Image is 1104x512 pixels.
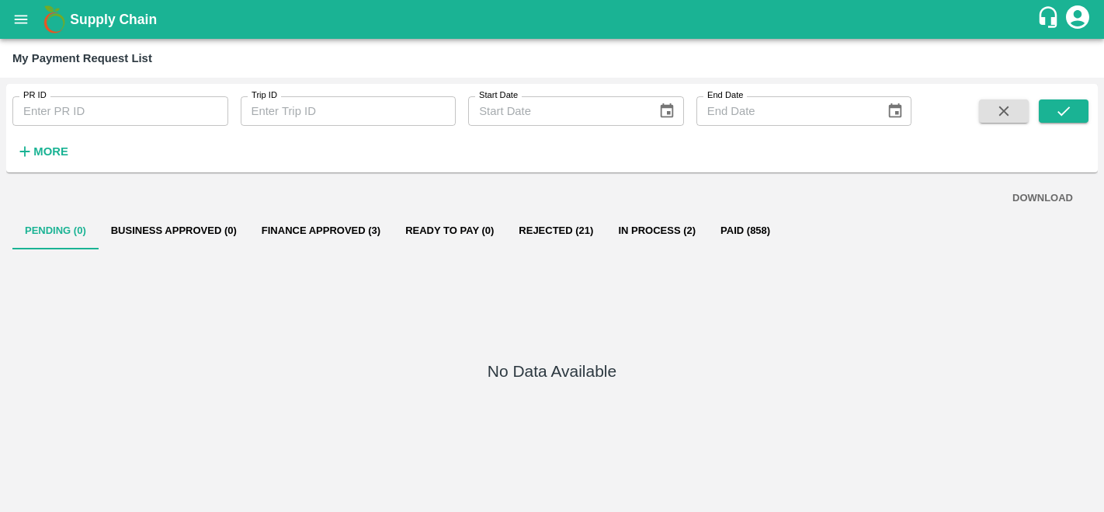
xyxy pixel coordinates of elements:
label: Start Date [479,89,518,102]
button: Ready To Pay (0) [393,212,506,249]
button: Finance Approved (3) [249,212,393,249]
div: My Payment Request List [12,48,152,68]
button: Pending (0) [12,212,99,249]
img: logo [39,4,70,35]
button: In Process (2) [606,212,708,249]
button: Choose date [880,96,910,126]
button: More [12,138,72,165]
label: End Date [707,89,743,102]
label: Trip ID [252,89,277,102]
h5: No Data Available [488,360,616,382]
strong: More [33,145,68,158]
button: Choose date [652,96,682,126]
input: Enter Trip ID [241,96,457,126]
label: PR ID [23,89,47,102]
input: End Date [696,96,874,126]
button: Business Approved (0) [99,212,249,249]
input: Enter PR ID [12,96,228,126]
button: open drawer [3,2,39,37]
div: customer-support [1036,5,1064,33]
button: Paid (858) [708,212,783,249]
div: account of current user [1064,3,1092,36]
a: Supply Chain [70,9,1036,30]
b: Supply Chain [70,12,157,27]
input: Start Date [468,96,646,126]
button: Rejected (21) [506,212,606,249]
button: DOWNLOAD [1006,185,1079,212]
